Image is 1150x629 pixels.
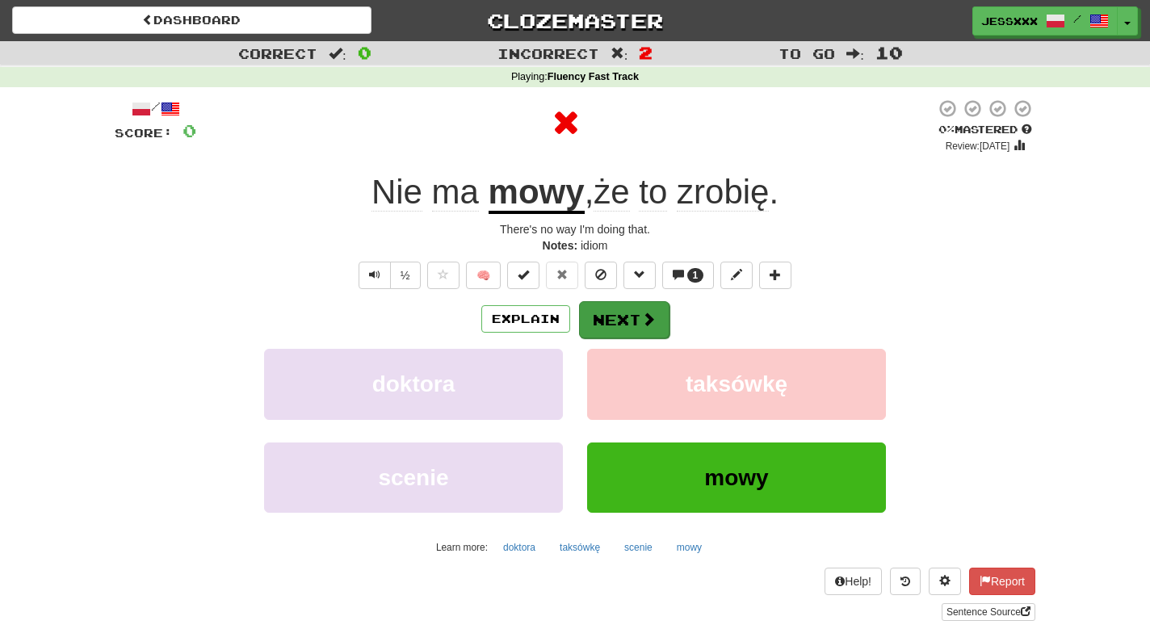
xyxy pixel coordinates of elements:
[623,262,656,289] button: Grammar (alt+g)
[594,173,629,212] span: że
[1073,13,1081,24] span: /
[759,262,791,289] button: Add to collection (alt+a)
[611,47,628,61] span: :
[579,301,669,338] button: Next
[396,6,755,35] a: Clozemaster
[378,465,448,490] span: scenie
[551,535,609,560] button: taksówkę
[585,262,617,289] button: Ignore sentence (alt+i)
[436,542,488,553] small: Learn more:
[115,221,1035,237] div: There's no way I'm doing that.
[494,535,544,560] button: doktora
[875,43,903,62] span: 10
[677,173,769,212] span: zrobię
[183,120,196,140] span: 0
[466,262,501,289] button: 🧠
[969,568,1035,595] button: Report
[981,14,1038,28] span: jessxxx
[489,173,585,214] u: mowy
[507,262,539,289] button: Set this sentence to 100% Mastered (alt+m)
[585,173,779,212] span: , .
[329,47,346,61] span: :
[115,126,173,140] span: Score:
[427,262,460,289] button: Favorite sentence (alt+f)
[935,123,1035,137] div: Mastered
[846,47,864,61] span: :
[115,237,1035,254] div: idiom
[359,262,391,289] button: Play sentence audio (ctl+space)
[686,371,787,396] span: taksówkę
[548,71,639,82] strong: Fluency Fast Track
[938,123,955,136] span: 0 %
[825,568,882,595] button: Help!
[372,371,455,396] span: doktora
[115,99,196,119] div: /
[704,465,768,490] span: mowy
[946,140,1010,152] small: Review: [DATE]
[668,535,711,560] button: mowy
[12,6,371,34] a: Dashboard
[662,262,715,289] button: 1
[779,45,835,61] span: To go
[587,442,886,513] button: mowy
[639,173,667,212] span: to
[972,6,1118,36] a: jessxxx /
[639,43,653,62] span: 2
[693,270,699,281] span: 1
[546,262,578,289] button: Reset to 0% Mastered (alt+r)
[432,173,479,212] span: ma
[358,43,371,62] span: 0
[497,45,599,61] span: Incorrect
[355,262,421,289] div: Text-to-speech controls
[264,442,563,513] button: scenie
[720,262,753,289] button: Edit sentence (alt+d)
[264,349,563,419] button: doktora
[543,239,578,252] strong: Notes:
[481,305,570,333] button: Explain
[890,568,921,595] button: Round history (alt+y)
[587,349,886,419] button: taksówkę
[942,603,1035,621] a: Sentence Source
[390,262,421,289] button: ½
[238,45,317,61] span: Correct
[615,535,661,560] button: scenie
[371,173,422,212] span: Nie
